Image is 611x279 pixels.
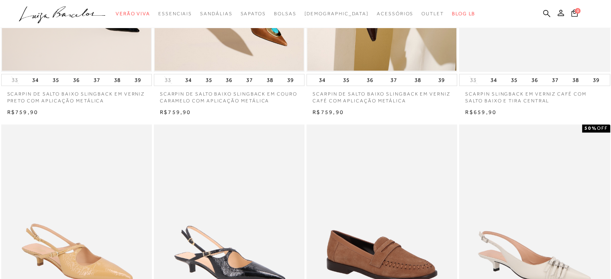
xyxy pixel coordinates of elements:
button: 34 [183,74,194,86]
button: 38 [112,74,123,86]
a: categoryNavScreenReaderText [377,6,413,21]
span: [DEMOGRAPHIC_DATA] [304,11,369,16]
a: SCARPIN DE SALTO BAIXO SLINGBACK EM VERNIZ CAFÉ COM APLICAÇÃO METÁLICA [307,86,457,104]
span: R$659,90 [465,109,497,115]
button: 37 [244,74,255,86]
button: 35 [50,74,61,86]
button: 36 [529,74,540,86]
span: Acessórios [377,11,413,16]
strong: 50% [584,125,597,131]
button: 37 [91,74,102,86]
a: SCARPIN DE SALTO BAIXO SLINGBACK EM VERNIZ PRETO COM APLICAÇÃO METÁLICA [1,86,152,104]
span: R$759,90 [313,109,344,115]
button: 36 [364,74,376,86]
a: SCARPIN DE SALTO BAIXO SLINGBACK EM COURO CARAMELO COM APLICAÇÃO METÁLICA [154,86,304,104]
button: 35 [341,74,352,86]
button: 34 [30,74,41,86]
button: 39 [591,74,602,86]
button: 37 [388,74,399,86]
span: R$759,90 [160,109,191,115]
button: 36 [71,74,82,86]
span: Sapatos [240,11,266,16]
a: categoryNavScreenReaderText [116,6,150,21]
span: Outlet [421,11,444,16]
span: 0 [575,8,580,14]
span: Bolsas [274,11,296,16]
span: OFF [597,125,608,131]
button: 38 [264,74,276,86]
a: categoryNavScreenReaderText [274,6,296,21]
button: 33 [162,76,174,84]
span: Verão Viva [116,11,150,16]
span: Sandálias [200,11,232,16]
button: 37 [550,74,561,86]
button: 39 [285,74,296,86]
button: 33 [468,76,479,84]
span: Essenciais [158,11,192,16]
a: noSubCategoriesText [304,6,369,21]
button: 34 [488,74,499,86]
button: 38 [412,74,423,86]
button: 34 [317,74,328,86]
a: categoryNavScreenReaderText [421,6,444,21]
button: 39 [132,74,143,86]
button: 39 [436,74,447,86]
button: 0 [569,9,580,20]
span: BLOG LB [452,11,475,16]
a: categoryNavScreenReaderText [158,6,192,21]
a: categoryNavScreenReaderText [240,6,266,21]
a: categoryNavScreenReaderText [200,6,232,21]
button: 35 [203,74,214,86]
button: 33 [9,76,20,84]
span: R$759,90 [7,109,39,115]
button: 35 [509,74,520,86]
button: 36 [223,74,235,86]
button: 38 [570,74,581,86]
a: SCARPIN SLINGBACK EM VERNIZ CAFÉ COM SALTO BAIXO E TIRA CENTRAL [459,86,610,104]
a: BLOG LB [452,6,475,21]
